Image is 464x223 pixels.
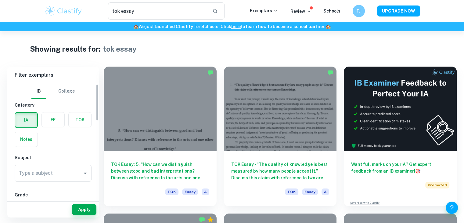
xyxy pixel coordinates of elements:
button: EE [42,112,64,127]
h6: TOK Essay: 5. “How can we distinguish between good and bad interpretations? Discuss with referenc... [111,161,209,181]
span: TOK [165,188,178,195]
span: Promoted [425,182,449,188]
span: TOK [285,188,298,195]
input: Search for any exemplars... [108,2,208,20]
h6: TOK Essay - “The quality of knowledge is best measured by how many people accept it.” Discuss thi... [231,161,329,181]
h6: Filter exemplars [7,67,99,84]
div: Premium [207,217,214,223]
img: Clastify logo [44,5,83,17]
h6: Want full marks on your IA ? Get expert feedback from an IB examiner! [351,161,449,174]
h6: Grade [15,192,92,198]
button: IA [15,113,37,127]
h1: Showing results for: [30,43,101,54]
button: Notes [15,132,38,147]
h6: We just launched Clastify for Schools. Click to learn how to become a school partner. [1,23,463,30]
span: 🎯 [415,169,420,174]
button: Help and Feedback [446,202,458,214]
button: FJ [353,5,365,17]
a: Want full marks on yourIA? Get expert feedback from an IB examiner!PromotedAdvertise with Clastify [344,67,457,206]
h1: tok essay [103,43,137,54]
h6: Category [15,102,92,108]
span: A [322,188,329,195]
h6: FJ [355,8,362,14]
button: IB [31,84,46,99]
img: Marked [327,70,333,76]
span: A [202,188,209,195]
p: Review [290,8,311,15]
button: College [58,84,75,99]
span: 🏫 [326,24,331,29]
button: UPGRADE NOW [377,5,420,16]
h6: Subject [15,154,92,161]
img: Marked [207,70,214,76]
div: Filter type choice [31,84,75,99]
a: Advertise with Clastify [350,201,379,205]
a: Schools [323,9,340,13]
a: TOK Essay - “The quality of knowledge is best measured by how many people accept it.” Discuss thi... [224,67,337,206]
p: Exemplars [250,7,278,14]
span: Essay [182,188,198,195]
a: here [231,24,241,29]
span: Essay [302,188,318,195]
button: Apply [72,204,96,215]
button: TOK [69,112,91,127]
a: TOK Essay: 5. “How can we distinguish between good and bad interpretations? Discuss with referenc... [104,67,217,206]
button: Open [81,169,89,177]
img: Marked [199,217,205,223]
span: 🏫 [133,24,138,29]
img: Thumbnail [344,67,457,151]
